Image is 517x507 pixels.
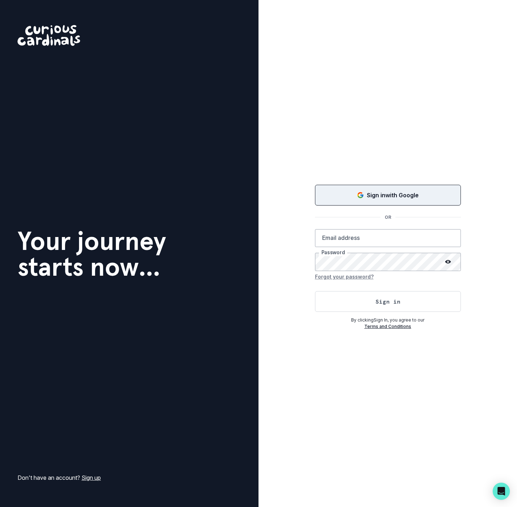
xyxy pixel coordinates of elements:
h1: Your journey starts now... [18,228,166,280]
a: Sign up [82,474,101,481]
button: Sign in [315,291,461,312]
a: Terms and Conditions [364,324,411,329]
p: Don't have an account? [18,473,101,482]
p: OR [380,214,395,221]
div: Open Intercom Messenger [493,483,510,500]
img: Curious Cardinals Logo [18,25,80,46]
button: Forgot your password? [315,271,374,283]
button: Sign in with Google (GSuite) [315,185,461,206]
p: Sign in with Google [367,191,419,199]
p: By clicking Sign In , you agree to our [315,317,461,323]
